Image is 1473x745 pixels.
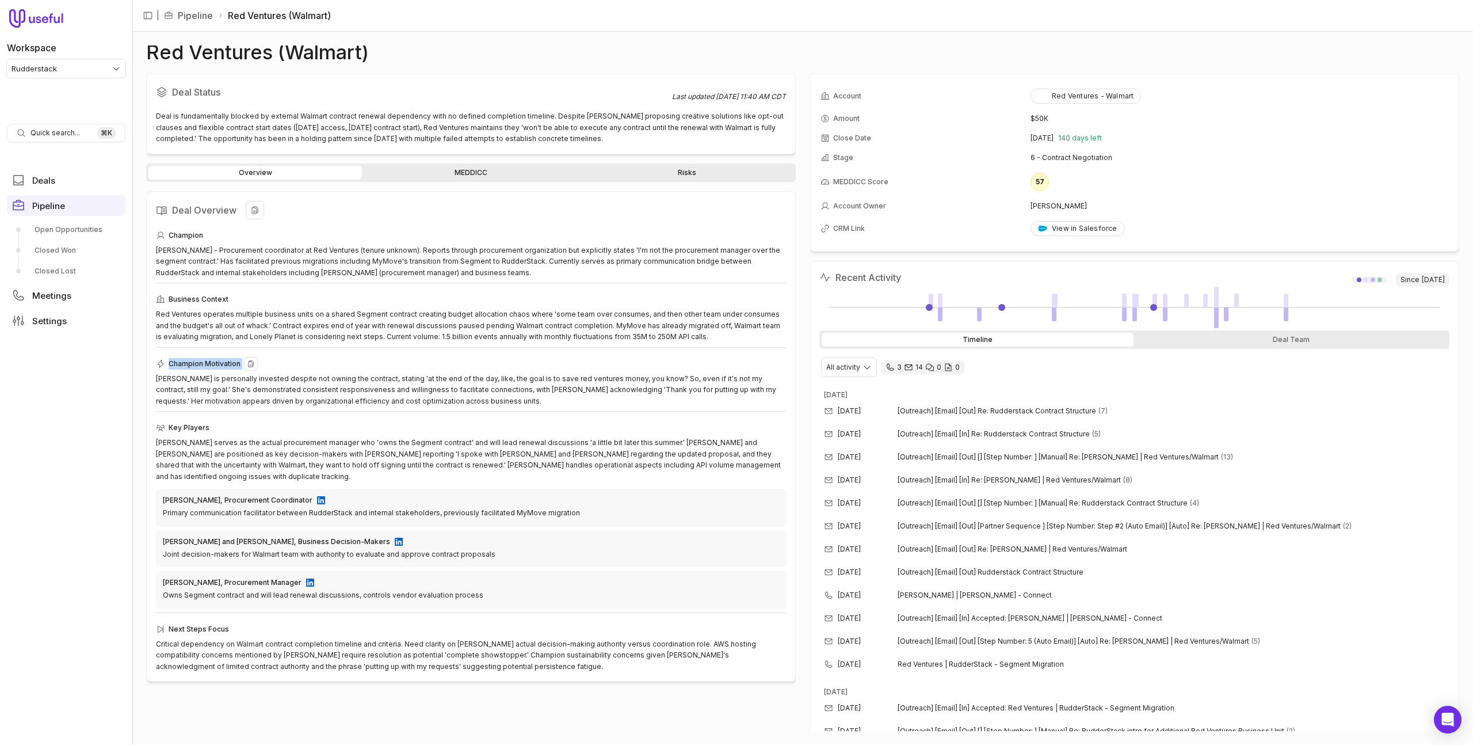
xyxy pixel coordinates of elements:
[838,637,861,646] time: [DATE]
[1031,109,1448,128] td: $50K
[824,390,848,399] time: [DATE]
[838,660,861,669] time: [DATE]
[838,704,861,713] time: [DATE]
[838,429,861,439] time: [DATE]
[833,202,886,211] span: Account Owner
[1287,727,1295,736] span: 2 emails in thread
[1190,499,1199,508] span: 4 emails in thread
[898,568,1083,577] span: [Outreach] [Email] [Out] Rudderstack Contract Structure
[32,202,65,210] span: Pipeline
[163,549,779,560] div: Joint decision-makers for Walmart team with authority to evaluate and approve contract proposals
[1221,453,1233,462] span: 13 emails in thread
[580,166,793,180] a: Risks
[1434,706,1461,733] div: Open Intercom Messenger
[163,590,779,601] div: Owns Segment contract and will lead renewal discussions, controls vendor evaluation process
[156,245,786,279] div: [PERSON_NAME] - Procurement coordinator at Red Ventures (tenure unknown). Reports through procure...
[824,687,848,696] time: [DATE]
[306,579,314,587] img: LinkedIn
[838,522,861,531] time: [DATE]
[156,309,786,343] div: Red Ventures operates multiple business units on a shared Segment contract creating budget alloca...
[7,241,125,260] a: Closed Won
[838,568,861,577] time: [DATE]
[1058,134,1102,143] span: 140 days left
[1031,173,1049,191] div: 57
[163,496,312,505] div: [PERSON_NAME], Procurement Coordinator
[1031,197,1448,215] td: [PERSON_NAME]
[156,373,786,407] div: [PERSON_NAME] is personally invested despite not owning the contract, stating 'at the end of the ...
[898,637,1249,646] span: [Outreach] [Email] [Out] [Step Number: 5 (Auto Email)] [Auto] Re: [PERSON_NAME] | Red Ventures/Wa...
[1136,333,1448,347] div: Deal Team
[898,499,1188,508] span: [Outreach] [Email] [Out] [] [Step Number: ] [Manual] Re: Rudderstack Contract Structure
[898,727,1284,736] span: [Outreach] [Email] [Out] [] [Step Number: ] [Manual] Re: RudderStack intro for Additional Red Ven...
[32,317,67,325] span: Settings
[898,545,1127,554] span: [Outreach] [Email] [Out] Re: [PERSON_NAME] | Red Ventures/Walmart
[1123,476,1132,485] span: 8 emails in thread
[1031,89,1141,104] button: Red Ventures - Walmart
[838,727,861,736] time: [DATE]
[7,170,125,191] a: Deals
[898,476,1121,485] span: [Outreach] [Email] [In] Re: [PERSON_NAME] | Red Ventures/Walmart
[833,177,888,187] span: MEDDICC Score
[819,271,901,284] h2: Recent Activity
[833,153,853,162] span: Stage
[317,496,325,504] img: LinkedIn
[833,134,871,143] span: Close Date
[156,437,786,482] div: [PERSON_NAME] serves as the actual procurement manager who 'owns the Segment contract' and will l...
[97,127,116,139] kbd: ⌘ K
[1038,224,1117,233] div: View in Salesforce
[898,614,1162,623] span: [Outreach] [Email] [In] Accepted: [PERSON_NAME] | [PERSON_NAME] - Connect
[833,224,865,233] span: CRM Link
[163,578,302,587] div: [PERSON_NAME], Procurement Manager
[1031,149,1448,167] td: 6 - Contract Negotiation
[838,545,861,554] time: [DATE]
[7,285,125,306] a: Meetings
[838,614,861,623] time: [DATE]
[217,9,331,22] li: Red Ventures (Walmart)
[898,522,1341,531] span: [Outreach] [Email] [Out] [Partner Sequence ] [Step Number: Step #2 (Auto Email)] [Auto] Re: [PERS...
[1098,406,1108,416] span: 7 emails in thread
[163,507,779,519] div: Primary communication facilitator between RudderStack and internal stakeholders, previously facil...
[822,333,1134,347] div: Timeline
[7,221,125,239] a: Open Opportunities
[898,704,1174,713] span: [Outreach] [Email] [In] Accepted: Red Ventures | RudderStack - Segment Migration
[157,9,159,22] span: |
[156,201,786,219] h2: Deal Overview
[1422,275,1445,284] time: [DATE]
[163,537,390,546] div: [PERSON_NAME] and [PERSON_NAME], Business Decision-Makers
[156,229,786,242] div: Champion
[146,45,369,59] h1: Red Ventures (Walmart)
[7,221,125,280] div: Pipeline submenu
[7,310,125,331] a: Settings
[898,406,1096,416] span: [Outreach] [Email] [Out] Re: Rudderstack Contract Structure
[156,357,786,371] div: Champion Motivation
[833,92,861,101] span: Account
[32,291,71,300] span: Meetings
[156,83,672,101] h2: Deal Status
[178,9,213,22] a: Pipeline
[1038,92,1134,101] div: Red Ventures - Walmart
[32,176,55,185] span: Deals
[833,114,860,123] span: Amount
[395,538,403,546] img: LinkedIn
[148,166,362,180] a: Overview
[716,92,786,101] time: [DATE] 11:40 AM CDT
[672,92,786,101] div: Last updated
[838,591,861,600] time: [DATE]
[7,262,125,280] a: Closed Lost
[898,660,1431,669] span: Red Ventures | RudderStack - Segment Migration
[881,360,964,374] div: 3 calls and 14 email threads
[1251,637,1260,646] span: 5 emails in thread
[1092,429,1101,439] span: 5 emails in thread
[156,421,786,435] div: Key Players
[1396,273,1449,287] span: Since
[898,453,1219,462] span: [Outreach] [Email] [Out] [] [Step Number: ] [Manual] Re: [PERSON_NAME] | Red Ventures/Walmart
[7,195,125,216] a: Pipeline
[898,591,1431,600] span: [PERSON_NAME] | [PERSON_NAME] - Connect
[156,111,786,145] div: Deal is fundamentally blocked by external Walmart contract renewal dependency with no defined com...
[30,128,80,138] span: Quick search...
[7,41,56,55] label: Workspace
[156,292,786,306] div: Business Context
[1031,221,1125,236] a: View in Salesforce
[838,406,861,416] time: [DATE]
[898,429,1090,439] span: [Outreach] [Email] [In] Re: Rudderstack Contract Structure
